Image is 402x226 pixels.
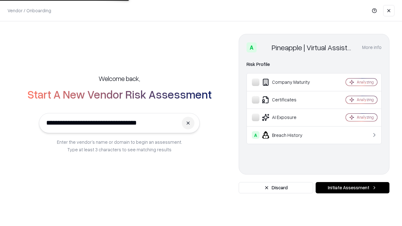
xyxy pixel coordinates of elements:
[247,61,382,68] div: Risk Profile
[239,182,313,193] button: Discard
[252,114,327,121] div: AI Exposure
[316,182,389,193] button: Initiate Assessment
[259,42,269,52] img: Pineapple | Virtual Assistant Agency
[27,88,212,100] h2: Start A New Vendor Risk Assessment
[252,78,327,86] div: Company Maturity
[272,42,355,52] div: Pineapple | Virtual Assistant Agency
[252,131,327,139] div: Breach History
[8,7,51,14] p: Vendor / Onboarding
[247,42,257,52] div: A
[357,115,374,120] div: Analyzing
[362,42,382,53] button: More info
[252,131,259,139] div: A
[57,138,182,153] p: Enter the vendor’s name or domain to begin an assessment. Type at least 3 characters to see match...
[357,79,374,85] div: Analyzing
[357,97,374,102] div: Analyzing
[252,96,327,104] div: Certificates
[99,74,140,83] h5: Welcome back,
